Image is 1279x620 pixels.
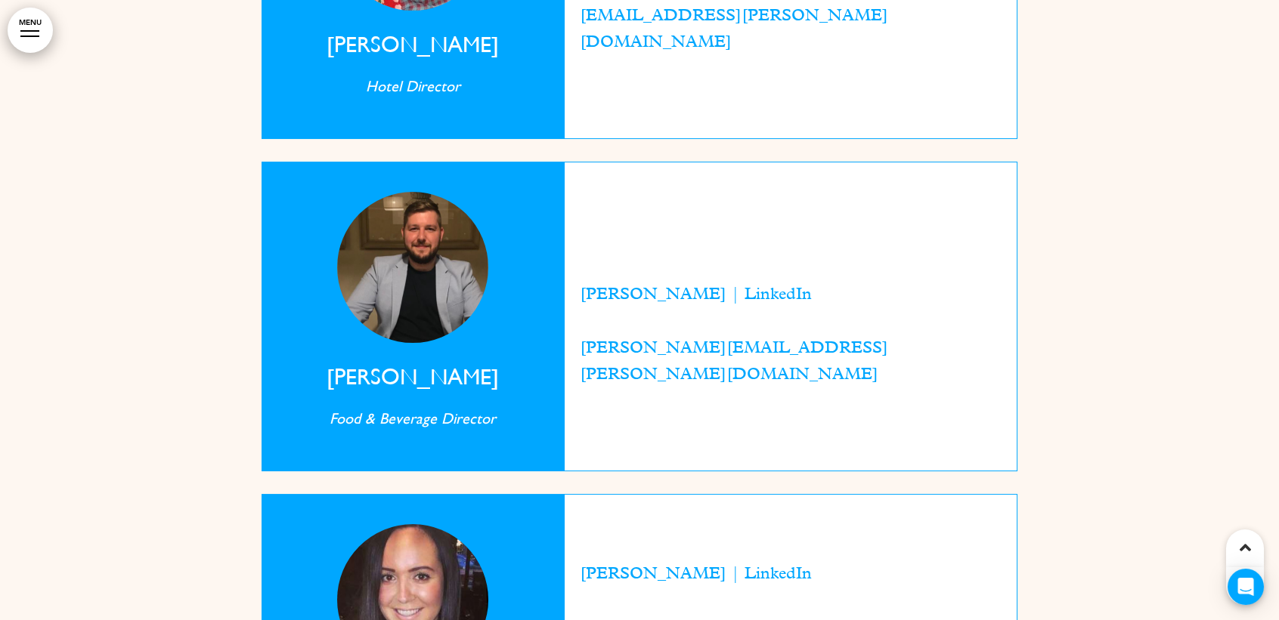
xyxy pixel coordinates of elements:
h6: [PERSON_NAME] [277,366,549,388]
img: 1707307460453.jpg [337,192,488,343]
a: [PERSON_NAME] | LinkedIn [580,288,812,304]
a: MENU [8,8,53,53]
a: [PERSON_NAME] | LinkedIn [580,567,812,584]
div: Open Intercom Messenger [1228,569,1264,605]
a: [PERSON_NAME][EMAIL_ADDRESS][PERSON_NAME][DOMAIN_NAME] [580,341,888,384]
em: Food & Beverage Director [330,409,496,427]
a: [EMAIL_ADDRESS][PERSON_NAME][DOMAIN_NAME] [580,9,888,52]
em: Hotel Director [366,77,460,95]
h6: [PERSON_NAME] [277,33,549,56]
